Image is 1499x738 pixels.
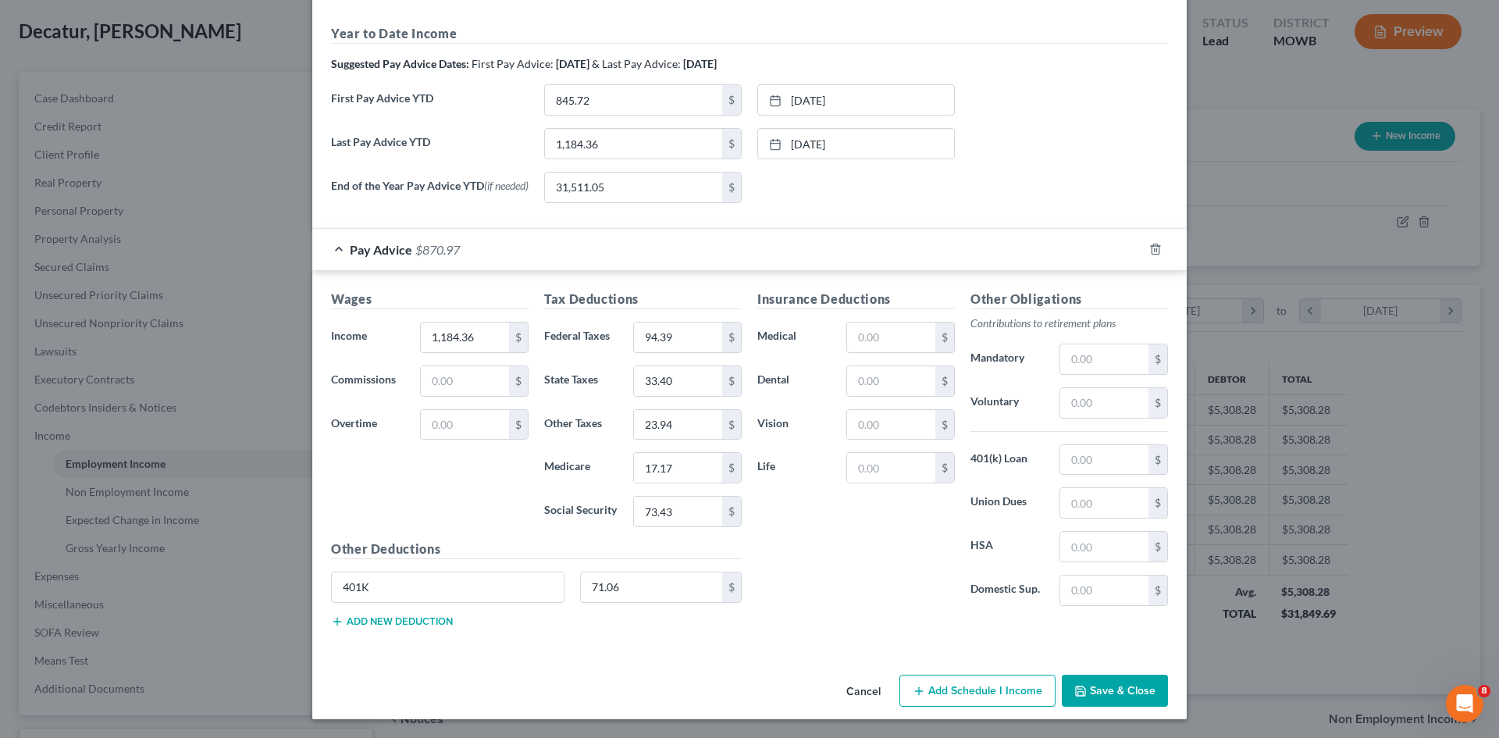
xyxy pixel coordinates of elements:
[1060,344,1148,374] input: 0.00
[247,526,272,537] span: Help
[963,531,1052,562] label: HSA
[1148,488,1167,518] div: $
[556,57,589,70] strong: [DATE]
[722,323,741,352] div: $
[331,290,529,309] h5: Wages
[935,453,954,483] div: $
[536,409,625,440] label: Other Taxes
[722,453,741,483] div: $
[847,366,935,396] input: 0.00
[545,173,722,202] input: 0.00
[32,405,262,421] div: Import and Export Claims
[749,409,839,440] label: Vision
[1148,532,1167,562] div: $
[970,290,1168,309] h5: Other Obligations
[23,258,290,289] button: Search for help
[722,173,741,202] div: $
[847,323,935,352] input: 0.00
[963,344,1052,375] label: Mandatory
[1148,576,1167,605] div: $
[581,572,723,602] input: 0.00
[331,615,453,628] button: Add new deduction
[963,575,1052,606] label: Domestic Sup.
[421,366,509,396] input: 0.00
[722,366,741,396] div: $
[323,365,412,397] label: Commissions
[970,316,1168,331] p: Contributions to retirement plans
[332,572,564,602] input: Specify...
[31,111,281,137] p: Hi there!
[634,497,722,526] input: 0.00
[31,35,122,49] img: logo
[545,129,722,159] input: 0.00
[834,676,893,708] button: Cancel
[963,387,1052,419] label: Voluntary
[323,128,536,172] label: Last Pay Advice YTD
[749,452,839,483] label: Life
[472,57,554,70] span: First Pay Advice:
[749,365,839,397] label: Dental
[350,242,412,257] span: Pay Advice
[331,57,469,70] strong: Suggested Pay Advice Dates:
[331,329,367,342] span: Income
[1060,488,1148,518] input: 0.00
[757,290,955,309] h5: Insurance Deductions
[1060,445,1148,475] input: 0.00
[1060,388,1148,418] input: 0.00
[183,25,214,56] img: Profile image for Emma
[758,129,954,159] a: [DATE]
[544,290,742,309] h5: Tax Deductions
[634,366,722,396] input: 0.00
[509,323,528,352] div: $
[104,487,208,550] button: Messages
[34,526,69,537] span: Home
[208,487,312,550] button: Help
[722,497,741,526] div: $
[1148,344,1167,374] div: $
[749,322,839,353] label: Medical
[1478,685,1490,697] span: 8
[323,409,412,440] label: Overtime
[758,85,954,115] a: [DATE]
[421,323,509,352] input: 0.00
[415,242,460,257] span: $870.97
[935,366,954,396] div: $
[23,369,290,398] div: Amendments
[935,323,954,352] div: $
[269,25,297,53] div: Close
[592,57,681,70] span: & Last Pay Advice:
[32,266,126,282] span: Search for help
[1062,675,1168,708] button: Save & Close
[634,323,722,352] input: 0.00
[1148,388,1167,418] div: $
[32,197,261,213] div: Send us a message
[536,496,625,527] label: Social Security
[323,172,536,216] label: End of the Year Pay Advice YTD
[484,179,529,192] span: (if needed)
[32,376,262,392] div: Amendments
[212,25,244,56] img: Profile image for Lindsey
[536,365,625,397] label: State Taxes
[963,487,1052,519] label: Union Dues
[23,398,290,427] div: Import and Export Claims
[323,84,536,128] label: First Pay Advice YTD
[421,410,509,440] input: 0.00
[331,24,1168,44] h5: Year to Date Income
[847,453,935,483] input: 0.00
[722,572,741,602] div: $
[1060,576,1148,605] input: 0.00
[1446,685,1483,722] iframe: Intercom live chat
[509,366,528,396] div: $
[32,301,262,318] div: Attorney's Disclosure of Compensation
[899,675,1056,708] button: Add Schedule I Income
[23,295,290,324] div: Attorney's Disclosure of Compensation
[23,324,290,369] div: Statement of Financial Affairs - Payments Made in the Last 90 days
[16,184,297,243] div: Send us a messageWe typically reply in a few hours
[1148,445,1167,475] div: $
[722,85,741,115] div: $
[634,410,722,440] input: 0.00
[130,526,183,537] span: Messages
[722,129,741,159] div: $
[963,444,1052,476] label: 401(k) Loan
[1060,532,1148,562] input: 0.00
